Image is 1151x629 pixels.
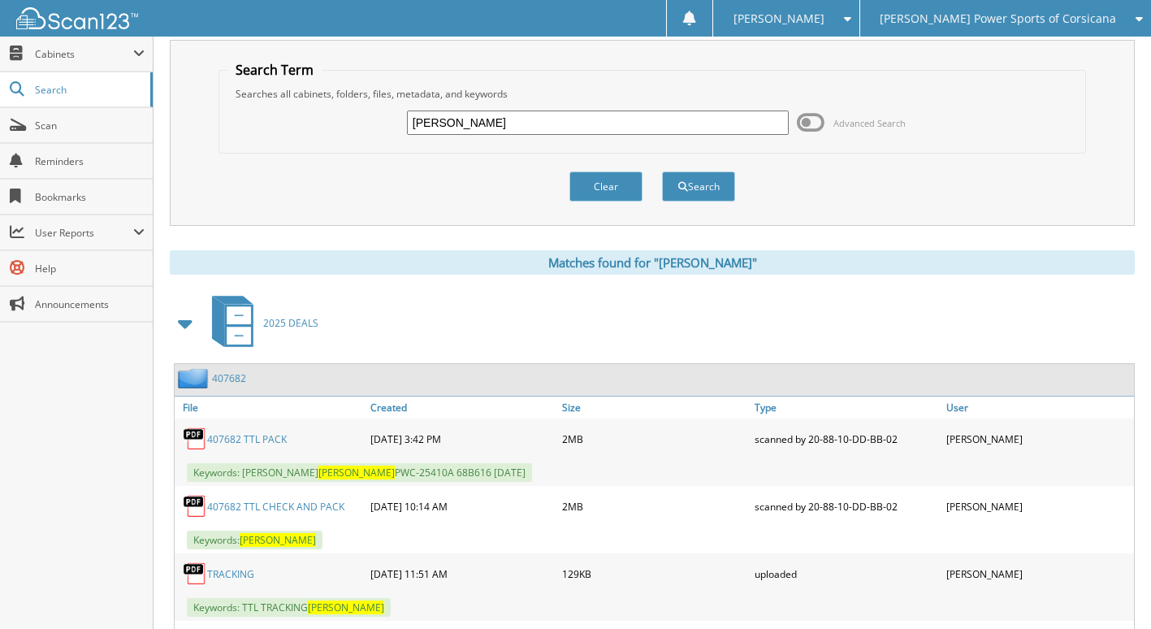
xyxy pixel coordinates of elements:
div: [PERSON_NAME] [942,490,1134,523]
span: [PERSON_NAME] [240,533,316,547]
div: scanned by 20-88-10-DD-BB-02 [751,490,942,523]
img: PDF.png [183,494,207,518]
span: [PERSON_NAME] Power Sports of Corsicana [880,14,1116,24]
div: [PERSON_NAME] [942,423,1134,455]
span: Keywords: [PERSON_NAME] PWC-25410A 68B616 [DATE] [187,463,532,482]
a: Type [751,397,942,419]
span: Announcements [35,297,145,311]
iframe: Chat Widget [1070,551,1151,629]
div: [DATE] 10:14 AM [366,490,558,523]
span: Keywords: TTL TRACKING [187,598,391,617]
div: uploaded [751,557,942,590]
a: 407682 TTL PACK [207,432,287,446]
div: 2MB [558,490,750,523]
span: Keywords: [187,531,322,549]
img: PDF.png [183,427,207,451]
div: [PERSON_NAME] [942,557,1134,590]
span: [PERSON_NAME] [733,14,824,24]
a: 407682 [212,371,246,385]
button: Search [662,171,735,202]
div: [DATE] 11:51 AM [366,557,558,590]
img: scan123-logo-white.svg [16,7,138,29]
img: PDF.png [183,562,207,586]
span: Cabinets [35,47,133,61]
span: 2025 DEALS [263,316,318,330]
div: Matches found for "[PERSON_NAME]" [170,250,1135,275]
a: TRACKING [207,567,254,581]
span: Reminders [35,154,145,168]
div: 129KB [558,557,750,590]
span: Help [35,262,145,275]
a: Created [366,397,558,419]
span: [PERSON_NAME] [318,466,395,479]
div: [DATE] 3:42 PM [366,423,558,455]
button: Clear [569,171,643,202]
span: Scan [35,119,145,132]
div: scanned by 20-88-10-DD-BB-02 [751,423,942,455]
legend: Search Term [227,61,322,79]
span: User Reports [35,226,133,240]
a: Size [558,397,750,419]
a: User [942,397,1134,419]
span: Search [35,83,142,97]
a: 407682 TTL CHECK AND PACK [207,500,344,514]
a: 2025 DEALS [202,291,318,355]
img: folder2.png [178,368,212,388]
div: Searches all cabinets, folders, files, metadata, and keywords [227,87,1076,101]
a: File [175,397,366,419]
span: Advanced Search [833,117,906,129]
span: Bookmarks [35,190,145,204]
div: 2MB [558,423,750,455]
span: [PERSON_NAME] [308,601,384,614]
